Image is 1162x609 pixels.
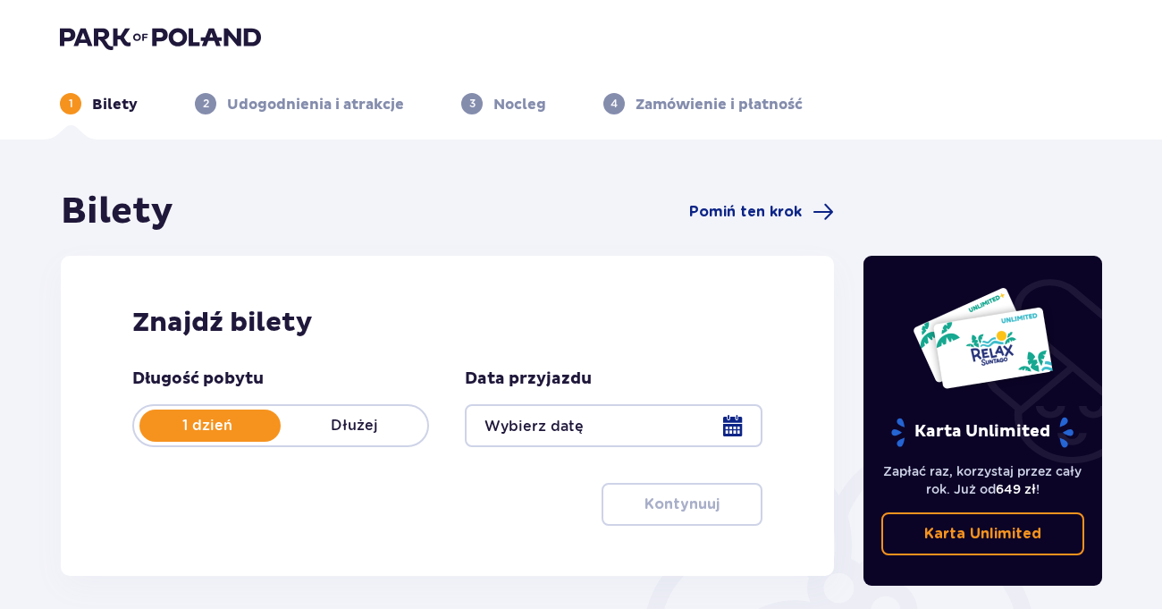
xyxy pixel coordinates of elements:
[134,416,281,436] p: 1 dzień
[603,93,803,114] div: 4Zamówienie i płatność
[60,93,138,114] div: 1Bilety
[461,93,546,114] div: 3Nocleg
[465,368,592,390] p: Data przyjazdu
[227,95,404,114] p: Udogodnienia i atrakcje
[644,495,720,514] p: Kontynuuj
[610,96,618,112] p: 4
[636,95,803,114] p: Zamówienie i płatność
[881,462,1085,498] p: Zapłać raz, korzystaj przez cały rok. Już od !
[281,416,427,436] p: Dłużej
[61,190,173,234] h1: Bilety
[92,95,138,114] p: Bilety
[469,96,476,112] p: 3
[493,95,546,114] p: Nocleg
[689,202,802,222] span: Pomiń ten krok
[912,286,1054,390] img: Dwie karty całoroczne do Suntago z napisem 'UNLIMITED RELAX', na białym tle z tropikalnymi liśćmi...
[69,96,73,112] p: 1
[602,483,762,526] button: Kontynuuj
[996,482,1036,496] span: 649 zł
[195,93,404,114] div: 2Udogodnienia i atrakcje
[60,25,261,50] img: Park of Poland logo
[924,524,1041,544] p: Karta Unlimited
[132,306,762,340] h2: Znajdź bilety
[689,201,834,223] a: Pomiń ten krok
[881,512,1085,555] a: Karta Unlimited
[132,368,264,390] p: Długość pobytu
[203,96,209,112] p: 2
[889,417,1075,448] p: Karta Unlimited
